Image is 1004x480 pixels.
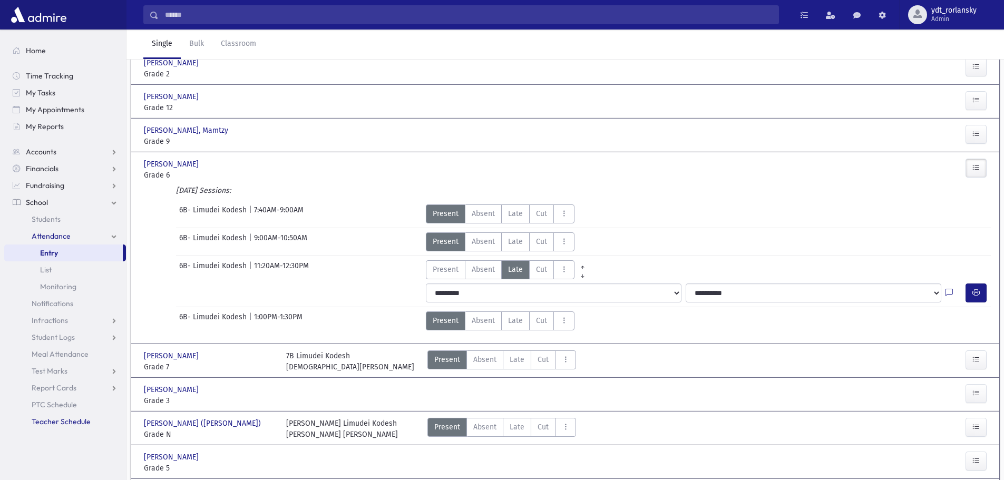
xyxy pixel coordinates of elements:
a: My Reports [4,118,126,135]
div: AttTypes [426,232,574,251]
span: Present [433,315,459,326]
span: Absent [472,264,495,275]
a: Home [4,42,126,59]
span: [PERSON_NAME] [144,452,201,463]
a: Test Marks [4,363,126,379]
a: Bulk [181,30,212,59]
span: Grade 12 [144,102,276,113]
a: All Prior [574,260,591,269]
span: Meal Attendance [32,349,89,359]
span: [PERSON_NAME] [144,91,201,102]
span: Grade 5 [144,463,276,474]
span: ydt_rorlansky [931,6,977,15]
div: AttTypes [426,311,574,330]
span: 6B- Limudei Kodesh [179,311,249,330]
a: Accounts [4,143,126,160]
a: Report Cards [4,379,126,396]
span: Test Marks [32,366,67,376]
a: Meal Attendance [4,346,126,363]
a: Notifications [4,295,126,312]
span: [PERSON_NAME] [144,350,201,361]
span: [PERSON_NAME], Mamtzy [144,125,230,136]
a: Financials [4,160,126,177]
span: Absent [472,208,495,219]
span: Late [508,264,523,275]
span: School [26,198,48,207]
span: [PERSON_NAME] [144,159,201,170]
span: Absent [472,315,495,326]
span: 7:40AM-9:00AM [254,204,304,223]
div: AttTypes [427,350,576,373]
div: AttTypes [427,418,576,440]
span: Late [510,422,524,433]
a: My Appointments [4,101,126,118]
span: [PERSON_NAME] [144,384,201,395]
span: | [249,232,254,251]
span: My Tasks [26,88,55,97]
span: Admin [931,15,977,23]
a: Attendance [4,228,126,244]
span: Present [434,354,460,365]
span: Cut [536,264,547,275]
div: [PERSON_NAME] Limudei Kodesh [PERSON_NAME] [PERSON_NAME] [286,418,398,440]
a: Fundraising [4,177,126,194]
span: | [249,260,254,279]
span: Students [32,214,61,224]
span: Grade N [144,429,276,440]
a: Classroom [212,30,265,59]
span: Monitoring [40,282,76,291]
span: Report Cards [32,383,76,393]
span: Absent [473,354,496,365]
span: Accounts [26,147,56,156]
span: [PERSON_NAME] [144,57,201,68]
span: Late [508,208,523,219]
span: Attendance [32,231,71,241]
span: Grade 7 [144,361,276,373]
span: Cut [536,208,547,219]
span: Late [508,236,523,247]
span: Absent [473,422,496,433]
a: Infractions [4,312,126,329]
a: List [4,261,126,278]
span: 6B- Limudei Kodesh [179,232,249,251]
span: 11:20AM-12:30PM [254,260,309,279]
span: Grade 9 [144,136,276,147]
div: AttTypes [426,260,591,279]
a: Time Tracking [4,67,126,84]
span: 1:00PM-1:30PM [254,311,303,330]
a: School [4,194,126,211]
span: Present [433,208,459,219]
span: My Appointments [26,105,84,114]
span: Absent [472,236,495,247]
span: Fundraising [26,181,64,190]
span: Cut [536,315,547,326]
a: PTC Schedule [4,396,126,413]
span: Grade 2 [144,68,276,80]
div: 7B Limudei Kodesh [DEMOGRAPHIC_DATA][PERSON_NAME] [286,350,414,373]
span: Cut [536,236,547,247]
span: Late [508,315,523,326]
span: | [249,311,254,330]
i: [DATE] Sessions: [176,186,231,195]
a: Monitoring [4,278,126,295]
a: Students [4,211,126,228]
span: Notifications [32,299,73,308]
span: Student Logs [32,332,75,342]
img: AdmirePro [8,4,69,25]
div: AttTypes [426,204,574,223]
span: 6B- Limudei Kodesh [179,204,249,223]
a: My Tasks [4,84,126,101]
span: [PERSON_NAME] ([PERSON_NAME]) [144,418,263,429]
span: Late [510,354,524,365]
span: Infractions [32,316,68,325]
span: Entry [40,248,58,258]
a: Teacher Schedule [4,413,126,430]
span: Financials [26,164,59,173]
span: Present [433,236,459,247]
span: Grade 6 [144,170,276,181]
a: Entry [4,244,123,261]
span: Cut [538,422,549,433]
span: My Reports [26,122,64,131]
a: All Later [574,269,591,277]
span: Present [433,264,459,275]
